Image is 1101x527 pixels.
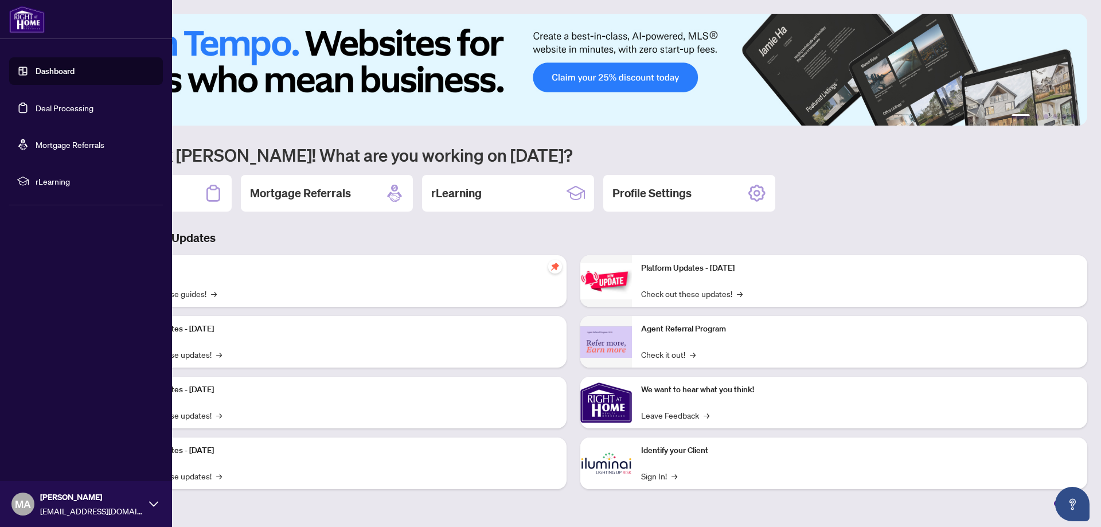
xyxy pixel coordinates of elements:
[216,409,222,421] span: →
[36,139,104,150] a: Mortgage Referrals
[36,66,75,76] a: Dashboard
[641,287,743,300] a: Check out these updates!→
[120,262,557,275] p: Self-Help
[211,287,217,300] span: →
[9,6,45,33] img: logo
[120,323,557,335] p: Platform Updates - [DATE]
[1062,114,1067,119] button: 5
[1053,114,1057,119] button: 4
[40,491,143,503] span: [PERSON_NAME]
[216,470,222,482] span: →
[641,323,1078,335] p: Agent Referral Program
[1012,114,1030,119] button: 1
[120,384,557,396] p: Platform Updates - [DATE]
[60,14,1087,126] img: Slide 0
[250,185,351,201] h2: Mortgage Referrals
[548,260,562,274] span: pushpin
[641,384,1078,396] p: We want to hear what you think!
[690,348,696,361] span: →
[737,287,743,300] span: →
[431,185,482,201] h2: rLearning
[641,409,709,421] a: Leave Feedback→
[580,438,632,489] img: Identify your Client
[36,175,155,188] span: rLearning
[580,326,632,358] img: Agent Referral Program
[1055,487,1090,521] button: Open asap
[120,444,557,457] p: Platform Updates - [DATE]
[60,144,1087,166] h1: Welcome back [PERSON_NAME]! What are you working on [DATE]?
[1071,114,1076,119] button: 6
[36,103,93,113] a: Deal Processing
[1044,114,1048,119] button: 3
[671,470,677,482] span: →
[60,230,1087,246] h3: Brokerage & Industry Updates
[40,505,143,517] span: [EMAIL_ADDRESS][DOMAIN_NAME]
[704,409,709,421] span: →
[15,496,31,512] span: MA
[580,377,632,428] img: We want to hear what you think!
[580,263,632,299] img: Platform Updates - June 23, 2025
[1034,114,1039,119] button: 2
[216,348,222,361] span: →
[641,444,1078,457] p: Identify your Client
[612,185,692,201] h2: Profile Settings
[641,470,677,482] a: Sign In!→
[641,262,1078,275] p: Platform Updates - [DATE]
[641,348,696,361] a: Check it out!→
